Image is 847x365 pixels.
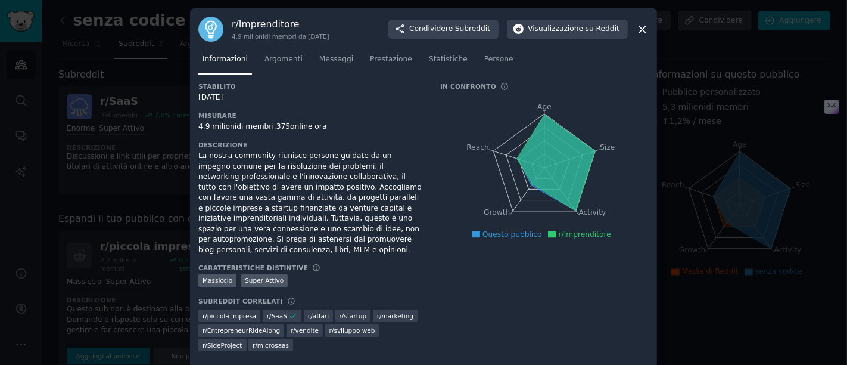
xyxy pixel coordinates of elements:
font: di membri dal [264,33,308,40]
a: Prestazione [366,50,416,75]
font: 375 [276,122,290,131]
font: Questo pubblico [482,230,542,239]
font: Massiccio [203,277,232,284]
a: Persone [480,50,518,75]
font: microsaas [257,342,289,349]
font: marketing [382,313,414,320]
font: SaaS [272,313,287,320]
font: r/ [203,313,207,320]
font: online ora [290,122,326,131]
font: Misurare [198,112,236,119]
font: [DATE] [308,33,329,40]
font: Super Attivo [245,277,284,284]
font: 4,9 milioni [232,33,264,40]
font: La nostra community riunisce persone guidate da un impegno comune per la risoluzione dei problemi... [198,151,422,254]
tspan: Activity [579,208,606,216]
font: piccola impresa [207,313,257,320]
font: 4,9 milioni [198,122,236,131]
font: affari [313,313,329,320]
font: vendite [295,327,319,334]
font: r/ [377,313,382,320]
font: SideProject [207,342,242,349]
font: Informazioni [203,55,248,63]
font: r/ [203,327,207,334]
font: Subreddit correlati [198,298,283,305]
font: Caratteristiche distintive [198,264,308,271]
font: In confronto [440,83,496,90]
font: Imprenditore [239,18,300,30]
font: startup [344,313,367,320]
tspan: Size [600,143,615,151]
font: Visualizzazione [528,24,583,33]
font: r/ [329,327,334,334]
font: Subreddit [455,24,490,33]
font: r/ [267,313,272,320]
font: di membri, [236,122,276,131]
tspan: Growth [484,208,510,216]
tspan: Age [537,103,552,111]
font: Statistiche [429,55,468,63]
tspan: Reach [466,143,489,151]
font: Argomenti [264,55,303,63]
font: Condividere [409,24,453,33]
font: su Reddit [586,24,619,33]
font: r/ [253,342,257,349]
font: Descrizione [198,141,247,149]
a: Messaggi [315,50,357,75]
a: Statistiche [425,50,472,75]
img: Imprenditore [198,17,223,42]
font: r/ [340,313,344,320]
font: r/ [232,18,239,30]
font: EntrepreneurRideAlong [207,327,280,334]
font: r/Imprenditore [559,230,611,239]
a: Argomenti [260,50,307,75]
a: Informazioni [198,50,252,75]
font: r/ [203,342,207,349]
button: CondividereSubreddit [388,20,499,39]
font: [DATE] [198,93,223,101]
font: r/ [291,327,295,334]
button: Visualizzazionesu Reddit [507,20,628,39]
font: Stabilito [198,83,236,90]
font: sviluppo web [334,327,375,334]
font: r/ [308,313,313,320]
font: Prestazione [370,55,412,63]
font: Messaggi [319,55,353,63]
font: Persone [484,55,513,63]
